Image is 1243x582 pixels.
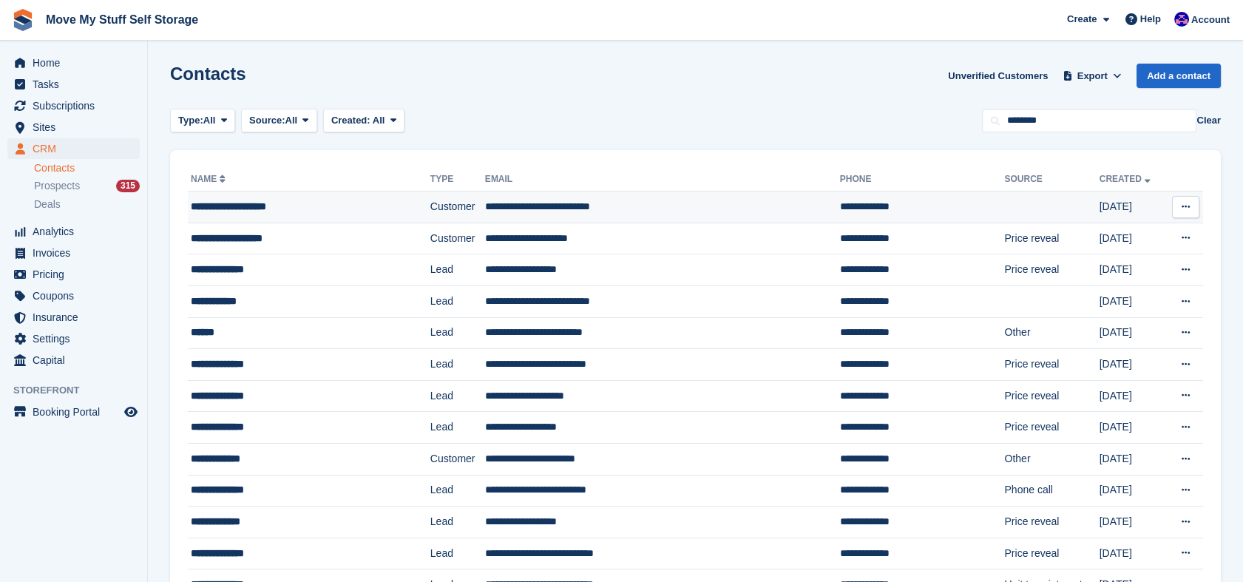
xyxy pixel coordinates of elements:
td: [DATE] [1100,285,1165,317]
a: Contacts [34,161,140,175]
td: Lead [430,507,485,538]
a: Name [191,174,228,184]
a: menu [7,285,140,306]
span: Invoices [33,243,121,263]
td: [DATE] [1100,192,1165,223]
td: Lead [430,285,485,317]
td: Price reveal [1004,380,1099,412]
button: Export [1060,64,1125,88]
a: Preview store [122,403,140,421]
td: Lead [430,317,485,349]
td: [DATE] [1100,412,1165,444]
span: Created: [331,115,370,126]
span: Insurance [33,307,121,328]
span: Storefront [13,383,147,398]
span: CRM [33,138,121,159]
span: Subscriptions [33,95,121,116]
span: All [373,115,385,126]
td: [DATE] [1100,223,1165,254]
a: menu [7,402,140,422]
img: Jade Whetnall [1174,12,1189,27]
a: menu [7,328,140,349]
span: Home [33,53,121,73]
a: Deals [34,197,140,212]
td: Lead [430,349,485,381]
th: Source [1004,168,1099,192]
div: 315 [116,180,140,192]
a: menu [7,53,140,73]
a: menu [7,264,140,285]
span: Capital [33,350,121,370]
span: Export [1077,69,1108,84]
button: Created: All [323,109,404,133]
td: [DATE] [1100,475,1165,507]
span: Help [1140,12,1161,27]
a: menu [7,221,140,242]
a: Move My Stuff Self Storage [40,7,204,32]
td: Price reveal [1004,412,1099,444]
a: menu [7,95,140,116]
td: [DATE] [1100,380,1165,412]
a: menu [7,138,140,159]
a: Add a contact [1137,64,1221,88]
td: Lead [430,538,485,569]
span: Booking Portal [33,402,121,422]
td: [DATE] [1100,254,1165,286]
td: Price reveal [1004,254,1099,286]
th: Type [430,168,485,192]
td: Customer [430,192,485,223]
h1: Contacts [170,64,246,84]
img: stora-icon-8386f47178a22dfd0bd8f6a31ec36ba5ce8667c1dd55bd0f319d3a0aa187defe.svg [12,9,34,31]
td: Price reveal [1004,507,1099,538]
td: Other [1004,317,1099,349]
a: menu [7,243,140,263]
td: [DATE] [1100,317,1165,349]
td: [DATE] [1100,538,1165,569]
a: menu [7,74,140,95]
span: Analytics [33,221,121,242]
a: Prospects 315 [34,178,140,194]
td: Lead [430,412,485,444]
span: Deals [34,197,61,212]
td: Phone call [1004,475,1099,507]
td: [DATE] [1100,507,1165,538]
td: [DATE] [1100,443,1165,475]
span: Tasks [33,74,121,95]
span: Coupons [33,285,121,306]
th: Email [485,168,840,192]
span: Account [1191,13,1230,27]
td: Customer [430,223,485,254]
td: Other [1004,443,1099,475]
button: Clear [1196,113,1221,128]
span: Sites [33,117,121,138]
span: Source: [249,113,285,128]
span: Settings [33,328,121,349]
span: All [285,113,298,128]
a: menu [7,307,140,328]
span: Prospects [34,179,80,193]
span: All [203,113,216,128]
span: Type: [178,113,203,128]
span: Pricing [33,264,121,285]
td: Price reveal [1004,538,1099,569]
a: Created [1100,174,1154,184]
td: Lead [430,380,485,412]
a: Unverified Customers [942,64,1054,88]
td: Customer [430,443,485,475]
a: menu [7,350,140,370]
button: Source: All [241,109,317,133]
td: Lead [430,475,485,507]
th: Phone [840,168,1005,192]
td: Price reveal [1004,223,1099,254]
td: Price reveal [1004,349,1099,381]
span: Create [1067,12,1097,27]
button: Type: All [170,109,235,133]
td: Lead [430,254,485,286]
a: menu [7,117,140,138]
td: [DATE] [1100,349,1165,381]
